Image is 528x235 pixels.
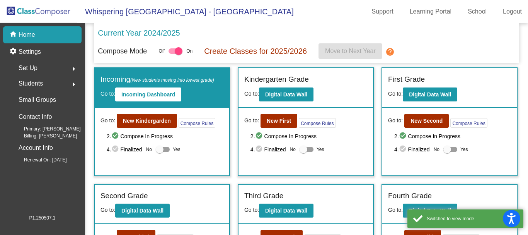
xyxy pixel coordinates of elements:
span: Yes [317,145,324,154]
b: Digital Data Wall [265,91,307,98]
span: Go to: [388,117,403,125]
button: Digital Data Wall [259,204,313,218]
span: Off [158,48,165,55]
span: No [290,146,296,153]
span: Students [19,78,43,89]
span: 4. Finalized [107,145,142,154]
mat-icon: check_circle [255,145,264,154]
b: Digital Data Wall [121,208,164,214]
b: New First [267,118,291,124]
button: Compose Rules [299,118,336,128]
button: New First [261,114,297,128]
a: Support [366,5,400,18]
mat-icon: check_circle [255,132,264,141]
b: New Kindergarden [123,118,171,124]
b: Digital Data Wall [409,91,451,98]
div: Switched to view mode [427,215,518,222]
span: Whispering [GEOGRAPHIC_DATA] - [GEOGRAPHIC_DATA] [77,5,294,18]
label: Kindergarten Grade [244,74,309,85]
span: Yes [460,145,468,154]
span: Yes [173,145,181,154]
mat-icon: settings [9,47,19,57]
button: Digital Data Wall [403,204,457,218]
button: Compose Rules [179,118,215,128]
button: New Kindergarden [117,114,177,128]
mat-icon: home [9,30,19,39]
p: Current Year 2024/2025 [98,27,180,39]
button: Digital Data Wall [403,87,457,101]
span: Go to: [244,91,259,97]
span: No [434,146,439,153]
span: No [146,146,152,153]
span: Go to: [100,91,115,97]
p: Home [19,30,35,39]
b: Digital Data Wall [409,208,451,214]
span: Primary: [PERSON_NAME] [12,125,81,132]
button: New Second [404,114,449,128]
p: Settings [19,47,41,57]
button: Compose Rules [450,118,487,128]
span: Go to: [100,117,115,125]
span: Billing: [PERSON_NAME] [12,132,77,139]
p: Create Classes for 2025/2026 [204,45,307,57]
span: 4. Finalized [250,145,286,154]
b: Incoming Dashboard [121,91,175,98]
span: Go to: [244,117,259,125]
mat-icon: arrow_right [69,80,78,89]
span: Go to: [388,91,403,97]
span: On [186,48,192,55]
label: Incoming [100,74,214,85]
label: First Grade [388,74,425,85]
span: Move to Next Year [325,48,376,54]
span: 2. Compose In Progress [250,132,367,141]
span: (New students moving into lowest grade) [130,77,214,83]
p: Contact Info [19,111,52,122]
a: Logout [497,5,528,18]
button: Digital Data Wall [259,87,313,101]
mat-icon: help [385,47,395,57]
a: Learning Portal [404,5,458,18]
button: Digital Data Wall [115,204,170,218]
p: Compose Mode [98,46,147,57]
span: Go to: [100,207,115,213]
mat-icon: check_circle [111,132,121,141]
span: Set Up [19,63,37,74]
label: Third Grade [244,190,283,202]
mat-icon: check_circle [111,145,121,154]
mat-icon: check_circle [399,132,408,141]
a: School [462,5,493,18]
span: 2. Compose In Progress [107,132,223,141]
b: Digital Data Wall [265,208,307,214]
button: Incoming Dashboard [115,87,181,101]
p: Small Groups [19,94,56,105]
p: Account Info [19,142,53,153]
label: Second Grade [100,190,148,202]
label: Fourth Grade [388,190,432,202]
b: New Second [410,118,443,124]
span: Go to: [388,207,403,213]
button: Move to Next Year [319,43,382,59]
span: 2. Compose In Progress [394,132,511,141]
mat-icon: check_circle [399,145,408,154]
span: Go to: [244,207,259,213]
span: 4. Finalized [394,145,430,154]
span: Renewal On: [DATE] [12,156,66,163]
mat-icon: arrow_right [69,64,78,74]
